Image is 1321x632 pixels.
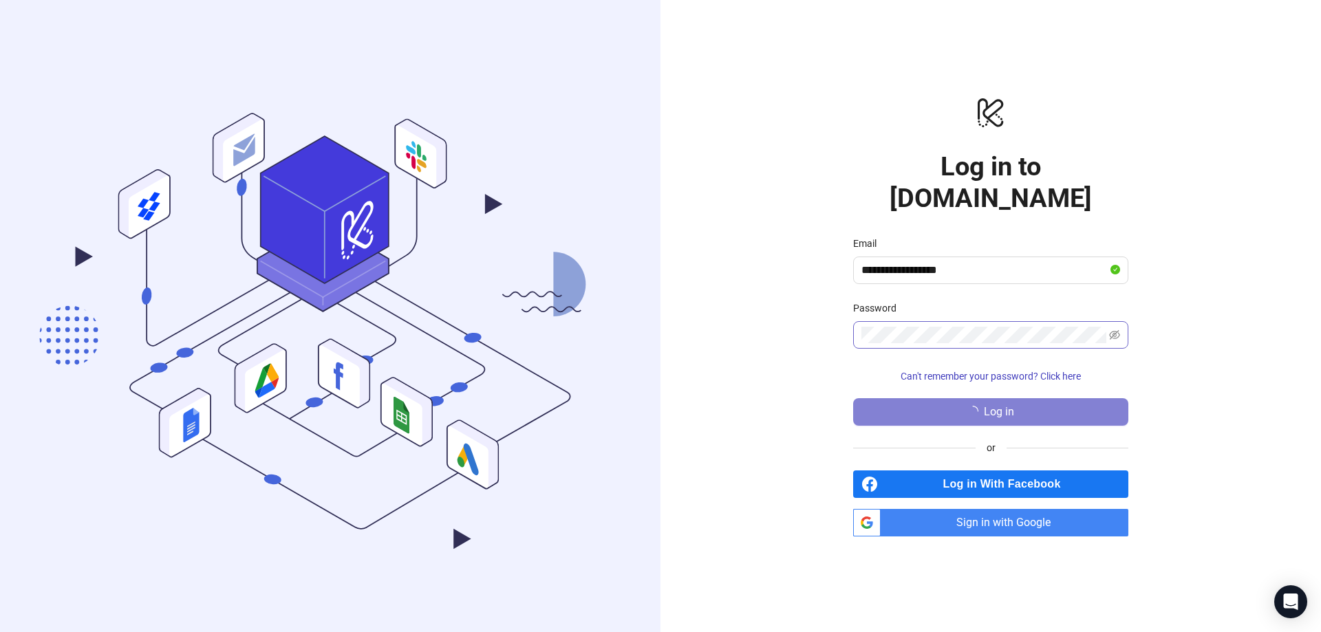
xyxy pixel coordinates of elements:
h1: Log in to [DOMAIN_NAME] [853,151,1128,214]
button: Log in [853,398,1128,426]
span: Log in [984,406,1014,418]
span: Can't remember your password? Click here [901,371,1081,382]
label: Password [853,301,905,316]
span: or [976,440,1007,455]
span: eye-invisible [1109,329,1120,340]
div: Open Intercom Messenger [1274,585,1307,618]
a: Can't remember your password? Click here [853,371,1128,382]
input: Password [861,327,1106,343]
a: Log in With Facebook [853,470,1128,498]
span: loading [967,404,980,417]
span: Sign in with Google [886,509,1128,536]
label: Email [853,236,885,251]
button: Can't remember your password? Click here [853,365,1128,387]
input: Email [861,262,1108,279]
a: Sign in with Google [853,509,1128,536]
span: Log in With Facebook [883,470,1128,498]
